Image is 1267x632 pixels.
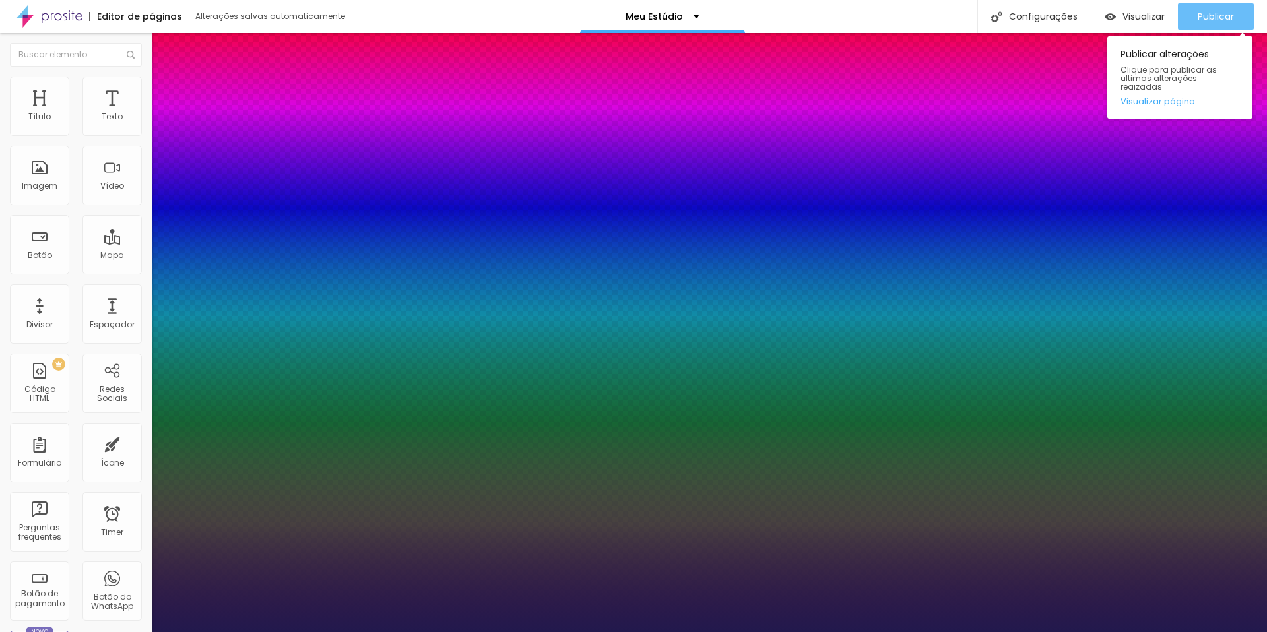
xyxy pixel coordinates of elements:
[195,13,347,20] div: Alterações salvas automaticamente
[22,181,57,191] div: Imagem
[1107,36,1252,119] div: Publicar alterações
[1091,3,1178,30] button: Visualizar
[100,251,124,260] div: Mapa
[28,112,51,121] div: Título
[89,12,182,21] div: Editor de páginas
[626,12,683,21] p: Meu Estúdio
[86,385,138,404] div: Redes Sociais
[13,385,65,404] div: Código HTML
[127,51,135,59] img: Icone
[1122,11,1165,22] span: Visualizar
[18,458,61,468] div: Formulário
[13,523,65,542] div: Perguntas frequentes
[28,251,52,260] div: Botão
[26,320,53,329] div: Divisor
[991,11,1002,22] img: Icone
[1105,11,1116,22] img: view-1.svg
[90,320,135,329] div: Espaçador
[1198,11,1234,22] span: Publicar
[1178,3,1254,30] button: Publicar
[101,528,123,537] div: Timer
[100,181,124,191] div: Vídeo
[10,43,142,67] input: Buscar elemento
[1121,65,1239,92] span: Clique para publicar as ultimas alterações reaizadas
[102,112,123,121] div: Texto
[86,592,138,612] div: Botão do WhatsApp
[1121,97,1239,106] a: Visualizar página
[13,589,65,608] div: Botão de pagamento
[101,458,124,468] div: Ícone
